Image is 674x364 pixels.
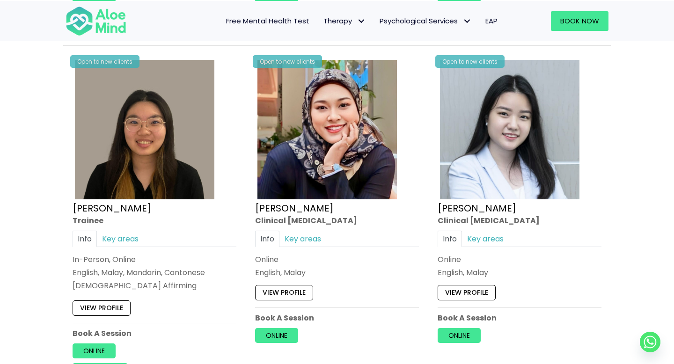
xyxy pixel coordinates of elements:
a: Key areas [279,231,326,247]
p: Book A Session [73,328,236,339]
div: Trainee [73,215,236,226]
a: Online [438,328,481,343]
p: English, Malay, Mandarin, Cantonese [73,267,236,278]
a: [PERSON_NAME] [438,202,516,215]
img: Aloe mind Logo [66,6,126,36]
p: Book A Session [438,313,601,323]
span: Psychological Services: submenu [460,14,474,28]
a: Info [73,231,97,247]
a: Info [255,231,279,247]
a: View profile [438,285,496,300]
a: Info [438,231,462,247]
p: Book A Session [255,313,419,323]
a: [PERSON_NAME] [255,202,334,215]
div: Online [255,254,419,265]
span: Therapy [323,16,366,26]
span: Therapy: submenu [354,14,368,28]
a: Free Mental Health Test [219,11,316,31]
a: [PERSON_NAME] [73,202,151,215]
div: Open to new clients [253,55,322,68]
a: Key areas [462,231,509,247]
div: Online [438,254,601,265]
div: Clinical [MEDICAL_DATA] [438,215,601,226]
a: Key areas [97,231,144,247]
span: Free Mental Health Test [226,16,309,26]
span: Book Now [560,16,599,26]
p: English, Malay [438,267,601,278]
span: Psychological Services [380,16,471,26]
div: [DEMOGRAPHIC_DATA] Affirming [73,280,236,291]
a: View profile [255,285,313,300]
div: Open to new clients [435,55,505,68]
a: Whatsapp [640,332,660,352]
nav: Menu [139,11,505,31]
div: In-Person, Online [73,254,236,265]
div: Clinical [MEDICAL_DATA] [255,215,419,226]
a: Psychological ServicesPsychological Services: submenu [373,11,478,31]
a: EAP [478,11,505,31]
p: English, Malay [255,267,419,278]
img: Profile – Xin Yi [75,60,214,199]
div: Open to new clients [70,55,139,68]
img: Yasmin Clinical Psychologist [257,60,397,199]
a: Book Now [551,11,608,31]
a: TherapyTherapy: submenu [316,11,373,31]
span: EAP [485,16,498,26]
a: View profile [73,301,131,316]
img: Yen Li Clinical Psychologist [440,60,579,199]
a: Online [73,343,116,358]
a: Online [255,328,298,343]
